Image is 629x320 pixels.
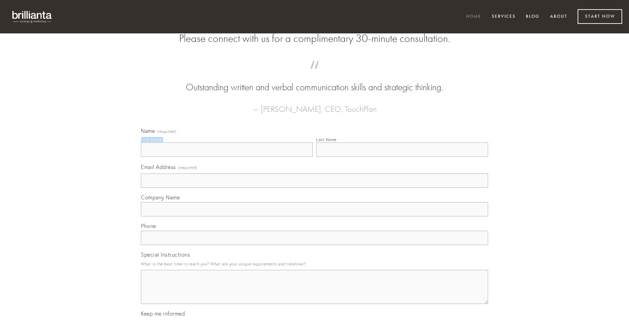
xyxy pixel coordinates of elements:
[178,163,197,172] span: (required)
[141,223,156,229] span: Phone
[141,164,176,170] span: Email Address
[141,127,155,134] span: Name
[141,251,190,258] span: Special Instructions
[157,129,176,134] span: (required)
[152,94,477,116] figcaption: — [PERSON_NAME], CEO, TouchPlan
[521,11,544,22] a: Blog
[546,11,572,22] a: About
[578,9,622,24] a: Start Now
[141,32,488,45] h2: Please connect with us for a complimentary 30-minute consultation.
[152,67,477,81] span: “
[141,194,180,201] span: Company Name
[7,7,58,27] img: brillianta - research, strategy, marketing
[487,11,520,22] a: Services
[152,67,477,94] blockquote: Outstanding written and verbal communication skills and strategic thinking.
[141,137,162,142] div: First Name
[316,137,337,142] div: Last Name
[462,11,486,22] a: Home
[141,259,488,269] p: What is the best time to reach you? What are your unique requirements and timelines?
[141,310,185,317] span: Keep me informed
